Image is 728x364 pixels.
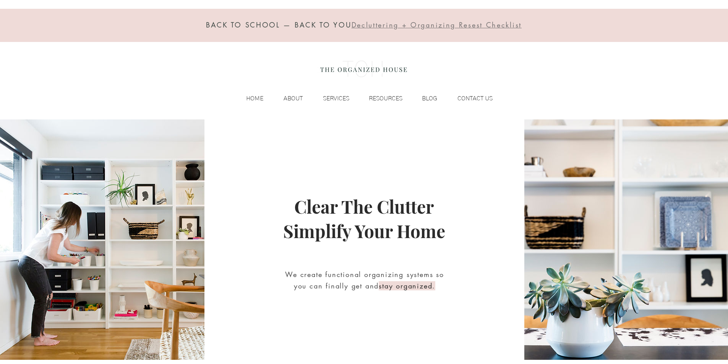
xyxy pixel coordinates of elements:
[206,20,352,29] span: BACK TO SCHOOL — BACK TO YOU
[280,93,306,104] p: ABOUT
[352,22,522,29] a: Decluttering + Organizing Resest Checklist
[454,93,496,104] p: CONTACT US
[285,270,444,290] span: We create functional organizing systems so you can finally get and
[353,93,406,104] a: RESOURCES
[231,93,267,104] a: HOME
[242,93,267,104] p: HOME
[379,281,432,290] span: stay organized
[306,93,353,104] a: SERVICES
[231,93,496,104] nav: Site
[406,93,441,104] a: BLOG
[319,93,353,104] p: SERVICES
[283,195,445,243] span: Clear The Clutter Simplify Your Home
[317,54,410,84] img: the organized house
[267,93,306,104] a: ABOUT
[418,93,441,104] p: BLOG
[365,93,406,104] p: RESOURCES
[432,281,435,290] span: .
[441,93,496,104] a: CONTACT US
[352,20,522,29] span: Decluttering + Organizing Resest Checklist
